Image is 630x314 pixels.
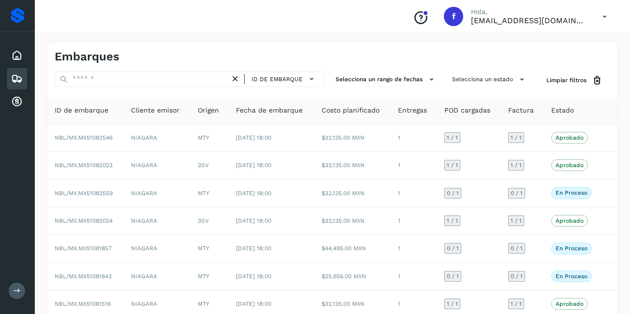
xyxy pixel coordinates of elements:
[471,8,587,16] p: Hola,
[131,105,179,115] span: Cliente emisor
[322,105,380,115] span: Costo planificado
[198,105,219,115] span: Origen
[511,218,522,224] span: 1 / 1
[511,301,522,307] span: 1 / 1
[556,189,587,196] p: En proceso
[123,124,190,152] td: NIAGARA
[249,72,320,86] button: ID de embarque
[556,217,584,224] p: Aprobado
[236,134,271,141] span: [DATE] 18:00
[7,45,27,66] div: Inicio
[556,300,584,307] p: Aprobado
[190,179,228,207] td: MTY
[390,263,437,290] td: 1
[444,105,490,115] span: POD cargadas
[55,300,111,307] span: NBL/MX.MX51081516
[471,16,587,25] p: facturacion@protransport.com.mx
[556,162,584,169] p: Aprobado
[190,152,228,179] td: 3SV
[236,162,271,169] span: [DATE] 18:00
[236,300,271,307] span: [DATE] 18:00
[390,124,437,152] td: 1
[508,105,534,115] span: Factura
[55,105,108,115] span: ID de embarque
[511,245,523,251] span: 0 / 1
[314,263,390,290] td: $25,956.00 MXN
[55,245,112,252] span: NBL/MX.MX51081857
[236,273,271,280] span: [DATE] 18:00
[190,124,228,152] td: MTY
[123,263,190,290] td: NIAGARA
[190,235,228,262] td: MTY
[332,71,440,87] button: Selecciona un rango de fechas
[123,207,190,235] td: NIAGARA
[390,152,437,179] td: 1
[314,124,390,152] td: $32,135.00 MXN
[7,91,27,113] div: Cuentas por cobrar
[447,301,458,307] span: 1 / 1
[314,152,390,179] td: $32,135.00 MXN
[539,71,610,89] button: Limpiar filtros
[236,190,271,197] span: [DATE] 18:00
[55,50,119,64] h4: Embarques
[314,207,390,235] td: $32,135.00 MXN
[551,105,574,115] span: Estado
[390,207,437,235] td: 1
[447,190,459,196] span: 0 / 1
[190,263,228,290] td: MTY
[55,162,113,169] span: NBL/MX.MX51082023
[511,273,523,279] span: 0 / 1
[55,273,112,280] span: NBL/MX.MX51081843
[123,152,190,179] td: NIAGARA
[390,235,437,262] td: 1
[314,179,390,207] td: $32,135.00 MXN
[55,217,113,224] span: NBL/MX.MX51082024
[511,190,523,196] span: 0 / 1
[55,190,113,197] span: NBL/MX.MX51082559
[55,134,113,141] span: NBL/MX.MX51082546
[447,218,458,224] span: 1 / 1
[447,245,459,251] span: 0 / 1
[251,75,303,84] span: ID de embarque
[511,162,522,168] span: 1 / 1
[448,71,531,87] button: Selecciona un estado
[447,135,458,141] span: 1 / 1
[390,179,437,207] td: 1
[447,162,458,168] span: 1 / 1
[236,217,271,224] span: [DATE] 18:00
[556,245,587,252] p: En proceso
[123,235,190,262] td: NIAGARA
[190,207,228,235] td: 3SV
[556,134,584,141] p: Aprobado
[546,76,586,85] span: Limpiar filtros
[123,179,190,207] td: NIAGARA
[314,235,390,262] td: $44,495.00 MXN
[511,135,522,141] span: 1 / 1
[447,273,459,279] span: 0 / 1
[556,273,587,280] p: En proceso
[398,105,427,115] span: Entregas
[236,245,271,252] span: [DATE] 18:00
[236,105,303,115] span: Fecha de embarque
[7,68,27,89] div: Embarques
